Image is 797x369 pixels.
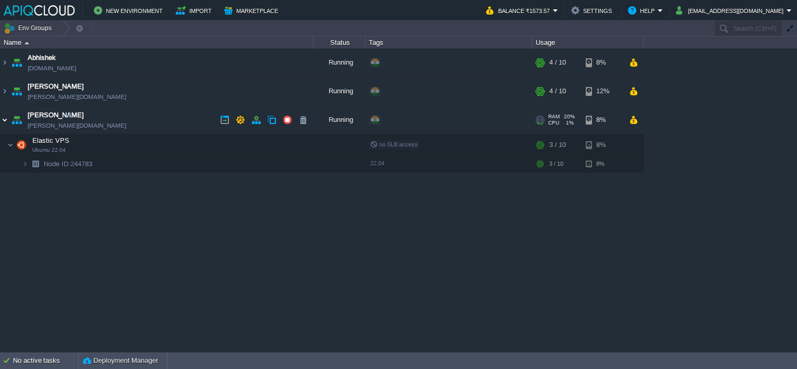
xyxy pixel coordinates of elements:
img: AMDAwAAAACH5BAEAAAAALAAAAAABAAEAAAICRAEAOw== [1,48,9,77]
button: [EMAIL_ADDRESS][DOMAIN_NAME] [676,4,787,17]
div: 3 / 10 [549,134,566,155]
button: Help [628,4,658,17]
span: Elastic VPS [31,136,71,145]
button: Marketplace [224,4,281,17]
div: 4 / 10 [549,48,566,77]
img: AMDAwAAAACH5BAEAAAAALAAAAAABAAEAAAICRAEAOw== [25,42,29,44]
div: 3 / 10 [549,156,563,172]
a: [DOMAIN_NAME] [28,63,76,73]
div: 8% [586,106,620,134]
button: Env Groups [4,21,55,35]
span: 22.04 [370,160,384,166]
button: Import [176,4,215,17]
button: Balance ₹1573.57 [486,4,553,17]
div: 8% [586,48,620,77]
span: 1% [563,120,574,126]
a: [PERSON_NAME] [28,81,84,92]
button: Deployment Manager [83,355,158,366]
img: AMDAwAAAACH5BAEAAAAALAAAAAABAAEAAAICRAEAOw== [1,77,9,105]
span: CPU [548,120,559,126]
img: AMDAwAAAACH5BAEAAAAALAAAAAABAAEAAAICRAEAOw== [9,48,24,77]
a: [PERSON_NAME][DOMAIN_NAME] [28,120,126,131]
span: Node ID: [44,160,70,168]
span: 244783 [43,159,94,168]
img: APIQCloud [4,5,75,16]
div: 4 / 10 [549,77,566,105]
div: Running [313,48,366,77]
img: AMDAwAAAACH5BAEAAAAALAAAAAABAAEAAAICRAEAOw== [14,134,29,155]
img: AMDAwAAAACH5BAEAAAAALAAAAAABAAEAAAICRAEAOw== [9,106,24,134]
a: Elastic VPSUbuntu 22.04 [31,137,71,144]
img: AMDAwAAAACH5BAEAAAAALAAAAAABAAEAAAICRAEAOw== [7,134,14,155]
a: [PERSON_NAME][DOMAIN_NAME] [28,92,126,102]
a: Abhishek [28,53,56,63]
div: 8% [586,156,620,172]
div: Running [313,106,366,134]
a: [PERSON_NAME] [28,110,84,120]
span: no SLB access [370,141,418,147]
img: AMDAwAAAACH5BAEAAAAALAAAAAABAAEAAAICRAEAOw== [9,77,24,105]
img: AMDAwAAAACH5BAEAAAAALAAAAAABAAEAAAICRAEAOw== [28,156,43,172]
div: 8% [586,134,620,155]
a: Node ID:244783 [43,159,94,168]
img: AMDAwAAAACH5BAEAAAAALAAAAAABAAEAAAICRAEAOw== [1,106,9,134]
span: RAM [548,114,560,120]
button: Settings [571,4,615,17]
div: Tags [366,36,532,48]
div: Running [313,77,366,105]
div: Usage [533,36,643,48]
div: No active tasks [13,352,78,369]
button: New Environment [94,4,166,17]
div: Name [1,36,313,48]
img: AMDAwAAAACH5BAEAAAAALAAAAAABAAEAAAICRAEAOw== [22,156,28,172]
div: Status [314,36,365,48]
div: 12% [586,77,620,105]
span: Ubuntu 22.04 [32,147,66,153]
span: 20% [564,114,575,120]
